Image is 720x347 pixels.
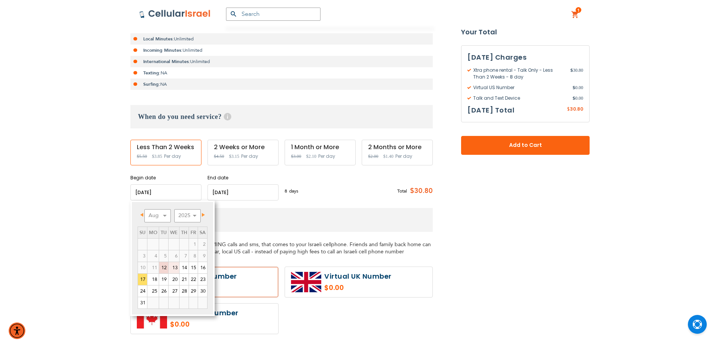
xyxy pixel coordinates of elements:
h3: When do you need service? [130,105,433,128]
span: Thursday [181,229,187,236]
span: $2.00 [368,154,378,159]
span: days [289,188,298,194]
a: 19 [159,274,168,285]
a: 14 [180,262,189,273]
a: 17 [138,274,147,285]
span: $ [567,106,570,113]
span: Per day [318,153,335,160]
span: $3.85 [152,154,162,159]
strong: Your Total [461,26,590,38]
a: 18 [147,274,159,285]
span: Per day [164,153,181,160]
a: 16 [198,262,207,273]
h3: [DATE] Charges [468,52,583,63]
span: 0.00 [573,95,583,102]
a: 1 [571,10,579,19]
a: 15 [189,262,198,273]
span: $1.40 [383,154,393,159]
span: $ [573,95,575,102]
a: 13 [169,262,179,273]
span: Total [397,188,407,194]
a: 28 [180,285,189,297]
div: 2 Months or More [368,144,426,151]
span: 5 [159,250,168,262]
a: 22 [189,274,198,285]
div: 1 Month or More [291,144,349,151]
span: $3.15 [229,154,239,159]
label: Begin date [130,174,201,181]
span: Friday [190,229,196,236]
span: $ [573,84,575,91]
div: Less Than 2 Weeks [137,144,195,151]
button: Add to Cart [461,136,590,155]
input: MM/DD/YYYY [207,184,279,200]
li: Unlimited [130,33,433,45]
a: 23 [198,274,207,285]
span: Virtual US Number [468,84,573,91]
span: 1 [189,239,198,250]
strong: International Minutes: [143,59,190,65]
a: 24 [138,285,147,297]
a: 12 [159,262,168,273]
div: 2 Weeks or More [214,144,272,151]
span: Add to Cart [486,142,565,150]
a: 26 [159,285,168,297]
span: $30.80 [407,185,433,197]
span: $5.50 [137,154,147,159]
span: Talk and Text Device [468,95,573,102]
span: Tuesday [161,229,167,236]
span: A US local number with INCOMING calls and sms, that comes to your Israeli cellphone. Friends and ... [130,241,431,255]
span: 30.80 [570,67,583,80]
span: 30.80 [570,106,583,112]
strong: Local Minutes: [143,36,174,42]
span: Saturday [200,229,206,236]
a: 29 [189,285,198,297]
span: Wednesday [170,229,178,236]
a: 31 [138,297,147,308]
a: Prev [138,210,148,220]
span: $ [570,67,573,74]
span: Xtra phone rental - Talk Only - Less Than 2 Weeks - 8 day [468,67,570,80]
span: 8 [189,250,198,262]
span: 1 [577,7,580,13]
strong: Incoming Minutes: [143,47,183,53]
span: Prev [140,213,143,217]
span: 10 [138,262,147,273]
span: 4 [147,250,159,262]
span: Monday [149,229,157,236]
span: Per day [395,153,412,160]
img: Cellular Israel Logo [139,9,211,19]
a: 21 [180,274,189,285]
span: 9 [198,250,207,262]
li: Unlimited [130,45,433,56]
strong: Surfing: [143,81,160,87]
strong: Texting: [143,70,161,76]
div: Accessibility Menu [9,322,25,339]
h3: [DATE] Total [468,105,514,116]
span: Per day [241,153,258,160]
a: 20 [169,274,179,285]
span: Sunday [139,229,146,236]
span: $3.00 [291,154,301,159]
span: 0.00 [573,84,583,91]
a: Next [197,210,207,220]
span: 2 [198,239,207,250]
li: NA [130,67,433,79]
input: MM/DD/YYYY [130,184,201,200]
select: Select month [144,209,171,222]
span: 6 [169,250,179,262]
a: 27 [169,285,179,297]
span: 8 [285,188,289,194]
span: Help [224,113,231,120]
span: Next [202,213,205,217]
span: 7 [180,250,189,262]
li: Unlimited [130,56,433,67]
select: Select year [174,209,201,222]
span: 3 [138,250,147,262]
input: Search [226,8,321,21]
span: 11 [147,262,159,273]
a: 30 [198,285,207,297]
a: 25 [147,285,159,297]
span: $2.10 [306,154,316,159]
li: NA [130,79,433,90]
